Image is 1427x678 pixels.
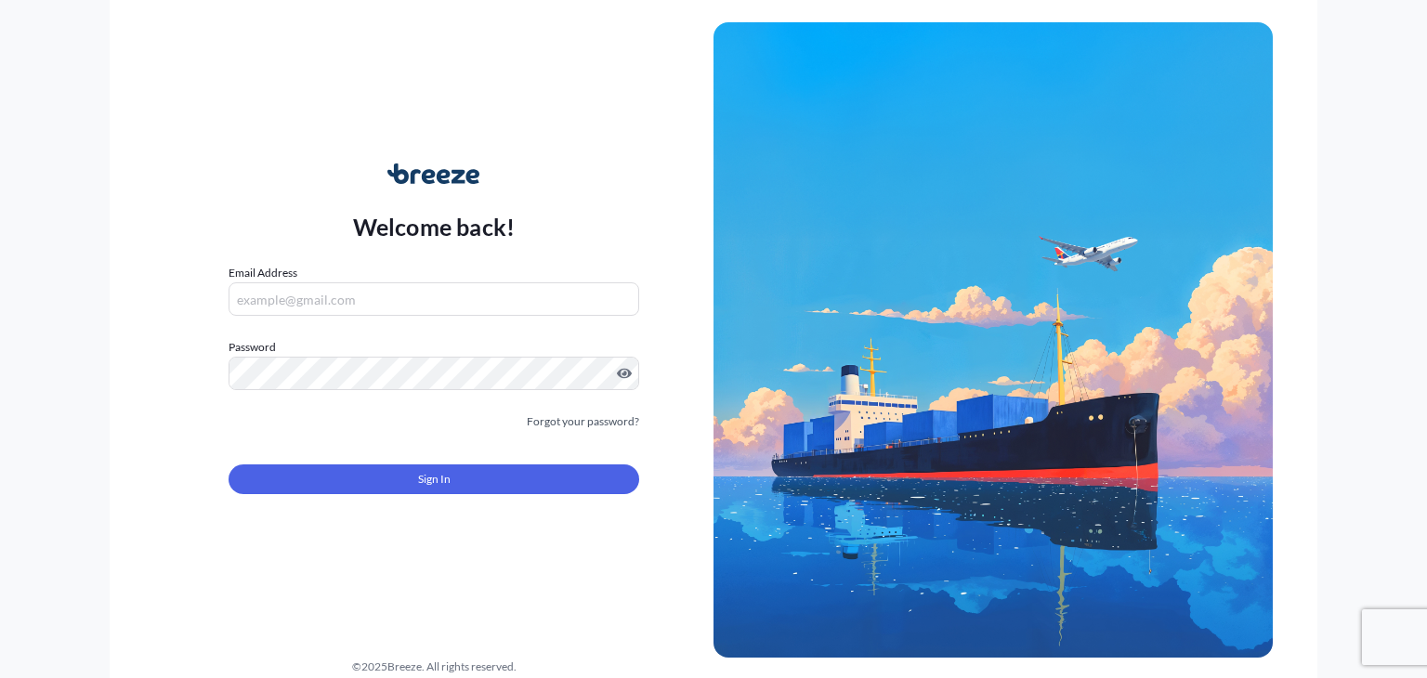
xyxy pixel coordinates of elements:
input: example@gmail.com [229,282,639,316]
a: Forgot your password? [527,412,639,431]
img: Ship illustration [713,22,1273,658]
button: Sign In [229,464,639,494]
label: Email Address [229,264,297,282]
label: Password [229,338,639,357]
div: © 2025 Breeze. All rights reserved. [154,658,713,676]
button: Show password [617,366,632,381]
p: Welcome back! [353,212,516,241]
span: Sign In [418,470,451,489]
